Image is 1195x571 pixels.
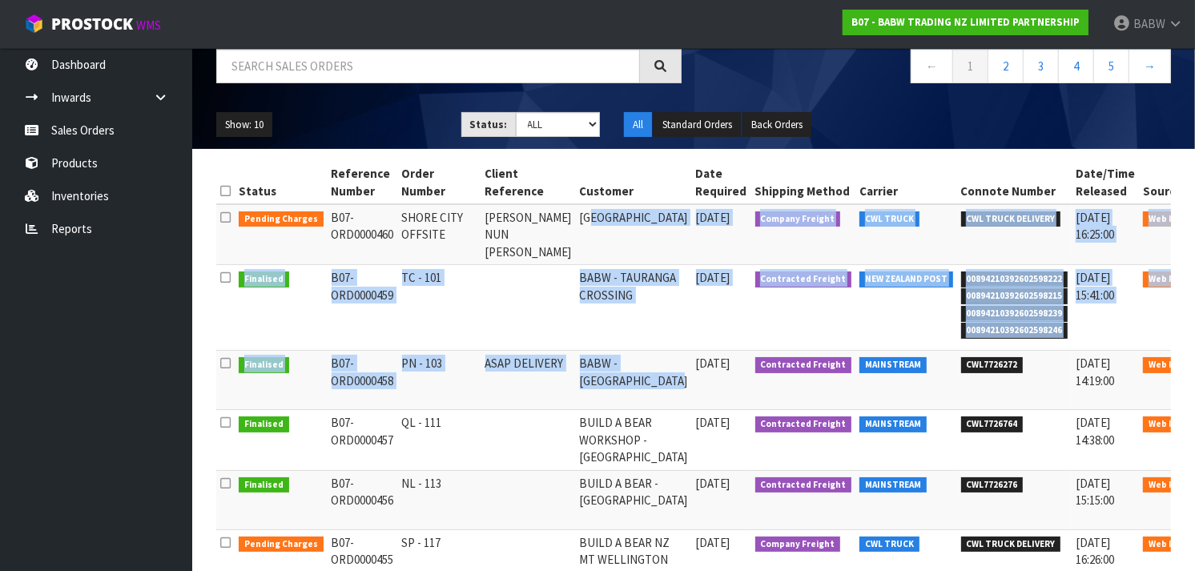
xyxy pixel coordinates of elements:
span: MAINSTREAM [859,357,927,373]
td: B07-ORD0000457 [328,410,398,470]
td: BUILD A BEAR WORKSHOP - [GEOGRAPHIC_DATA] [576,410,692,470]
button: Show: 10 [216,112,272,138]
span: 00894210392602598239 [961,306,1068,322]
td: TC - 101 [398,265,481,351]
th: Client Reference [481,161,576,204]
a: 2 [988,49,1024,83]
span: Finalised [239,271,289,288]
span: Company Freight [755,537,841,553]
span: MAINSTREAM [859,477,927,493]
span: Pending Charges [239,537,324,553]
span: CWL TRUCK DELIVERY [961,537,1061,553]
td: [PERSON_NAME] NUN [PERSON_NAME] [481,204,576,265]
span: [DATE] [696,535,730,550]
nav: Page navigation [706,49,1171,88]
a: 3 [1023,49,1059,83]
a: 5 [1093,49,1129,83]
span: [DATE] [696,210,730,225]
td: NL - 113 [398,470,481,529]
button: Back Orders [742,112,811,138]
td: BABW - [GEOGRAPHIC_DATA] [576,351,692,410]
span: [DATE] 15:41:00 [1076,270,1114,302]
th: Reference Number [328,161,398,204]
span: Contracted Freight [755,357,852,373]
th: Shipping Method [751,161,856,204]
button: All [624,112,652,138]
td: SHORE CITY OFFSITE [398,204,481,265]
span: [DATE] [696,356,730,371]
th: Order Number [398,161,481,204]
th: Status [235,161,328,204]
a: 1 [952,49,988,83]
th: Customer [576,161,692,204]
small: WMS [136,18,161,33]
strong: Status: [470,118,508,131]
span: [DATE] 14:38:00 [1076,415,1114,447]
span: Finalised [239,416,289,432]
td: B07-ORD0000456 [328,470,398,529]
input: Search sales orders [216,49,640,83]
strong: B07 - BABW TRADING NZ LIMITED PARTNERSHIP [851,15,1080,29]
span: Finalised [239,357,289,373]
span: CWL TRUCK [859,211,919,227]
td: BABW - TAURANGA CROSSING [576,265,692,351]
span: 00894210392602598222 [961,271,1068,288]
span: Company Freight [755,211,841,227]
span: [DATE] 14:19:00 [1076,356,1114,388]
span: Pending Charges [239,211,324,227]
span: [DATE] [696,270,730,285]
th: Connote Number [957,161,1072,204]
span: Contracted Freight [755,416,852,432]
span: 00894210392602598246 [961,323,1068,339]
span: 00894210392602598215 [961,288,1068,304]
span: CWL7726764 [961,416,1024,432]
button: Standard Orders [654,112,741,138]
a: ← [911,49,953,83]
td: [GEOGRAPHIC_DATA] [576,204,692,265]
span: CWL7726276 [961,477,1024,493]
td: ASAP DELIVERY [481,351,576,410]
td: B07-ORD0000460 [328,204,398,265]
span: [DATE] 16:25:00 [1076,210,1114,242]
span: CWL TRUCK [859,537,919,553]
span: Contracted Freight [755,271,852,288]
span: ProStock [51,14,133,34]
th: Date/Time Released [1072,161,1139,204]
img: cube-alt.png [24,14,44,34]
span: [DATE] [696,476,730,491]
td: B07-ORD0000458 [328,351,398,410]
th: Date Required [692,161,751,204]
span: [DATE] 16:26:00 [1076,535,1114,567]
td: B07-ORD0000459 [328,265,398,351]
th: Carrier [855,161,957,204]
span: Contracted Freight [755,477,852,493]
span: NEW ZEALAND POST [859,271,953,288]
span: MAINSTREAM [859,416,927,432]
td: PN - 103 [398,351,481,410]
span: CWL TRUCK DELIVERY [961,211,1061,227]
span: CWL7726272 [961,357,1024,373]
span: Finalised [239,477,289,493]
a: 4 [1058,49,1094,83]
span: BABW [1133,16,1165,31]
td: BUILD A BEAR - [GEOGRAPHIC_DATA] [576,470,692,529]
span: [DATE] 15:15:00 [1076,476,1114,508]
a: → [1129,49,1171,83]
span: [DATE] [696,415,730,430]
td: QL - 111 [398,410,481,470]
